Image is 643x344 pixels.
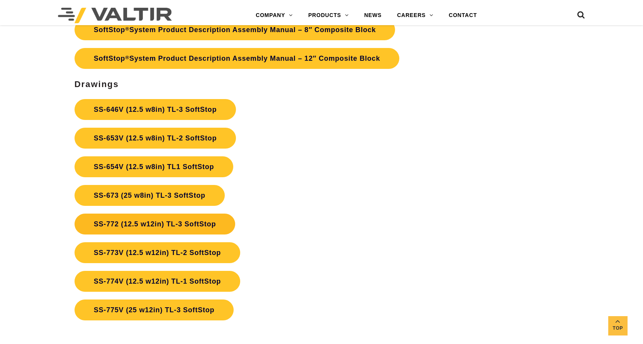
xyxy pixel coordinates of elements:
[248,8,300,23] a: COMPANY
[75,242,240,263] a: SS-773V (12.5 w12in) TL-2 SoftStop
[58,8,172,23] img: Valtir
[75,99,236,120] a: SS-646V (12.5 w8in) TL-3 SoftStop
[75,156,234,177] a: SS-654V (12.5 w8in) TL1 SoftStop
[389,8,441,23] a: CAREERS
[75,79,119,89] strong: Drawings
[441,8,485,23] a: CONTACT
[75,271,240,292] a: SS-774V (12.5 w12in) TL-1 SoftStop
[300,8,356,23] a: PRODUCTS
[75,48,399,69] a: SoftStop®System Product Description Assembly Manual – 12″ Composite Block
[75,214,235,234] a: SS-772 (12.5 w12in) TL-3 SoftStop
[125,26,129,32] sup: ®
[75,19,395,40] a: SoftStop®System Product Description Assembly Manual – 8″ Composite Block
[75,185,225,206] a: SS-673 (25 w8in) TL-3 SoftStop
[75,300,234,320] a: SS-775V (25 w12in) TL-3 SoftStop
[608,324,628,333] span: Top
[75,128,236,149] a: SS-653V (12.5 w8in) TL-2 SoftStop
[608,316,628,335] a: Top
[356,8,389,23] a: NEWS
[125,55,129,60] sup: ®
